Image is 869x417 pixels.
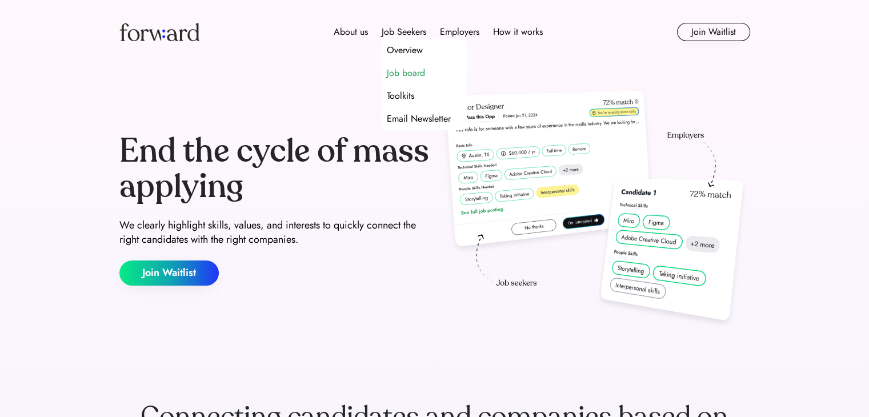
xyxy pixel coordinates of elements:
div: About us [334,25,368,39]
div: We clearly highlight skills, values, and interests to quickly connect the right candidates with t... [119,218,430,247]
img: hero-image.png [439,87,750,332]
button: Join Waitlist [119,260,219,286]
img: Forward logo [119,23,199,41]
div: Overview [387,43,423,57]
div: Email Newsletter [387,112,451,126]
div: Employers [440,25,479,39]
div: End the cycle of mass applying [119,134,430,204]
div: Toolkits [387,89,414,103]
button: Join Waitlist [677,23,750,41]
div: How it works [493,25,543,39]
div: Job Seekers [382,25,426,39]
div: Job board [387,66,425,80]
